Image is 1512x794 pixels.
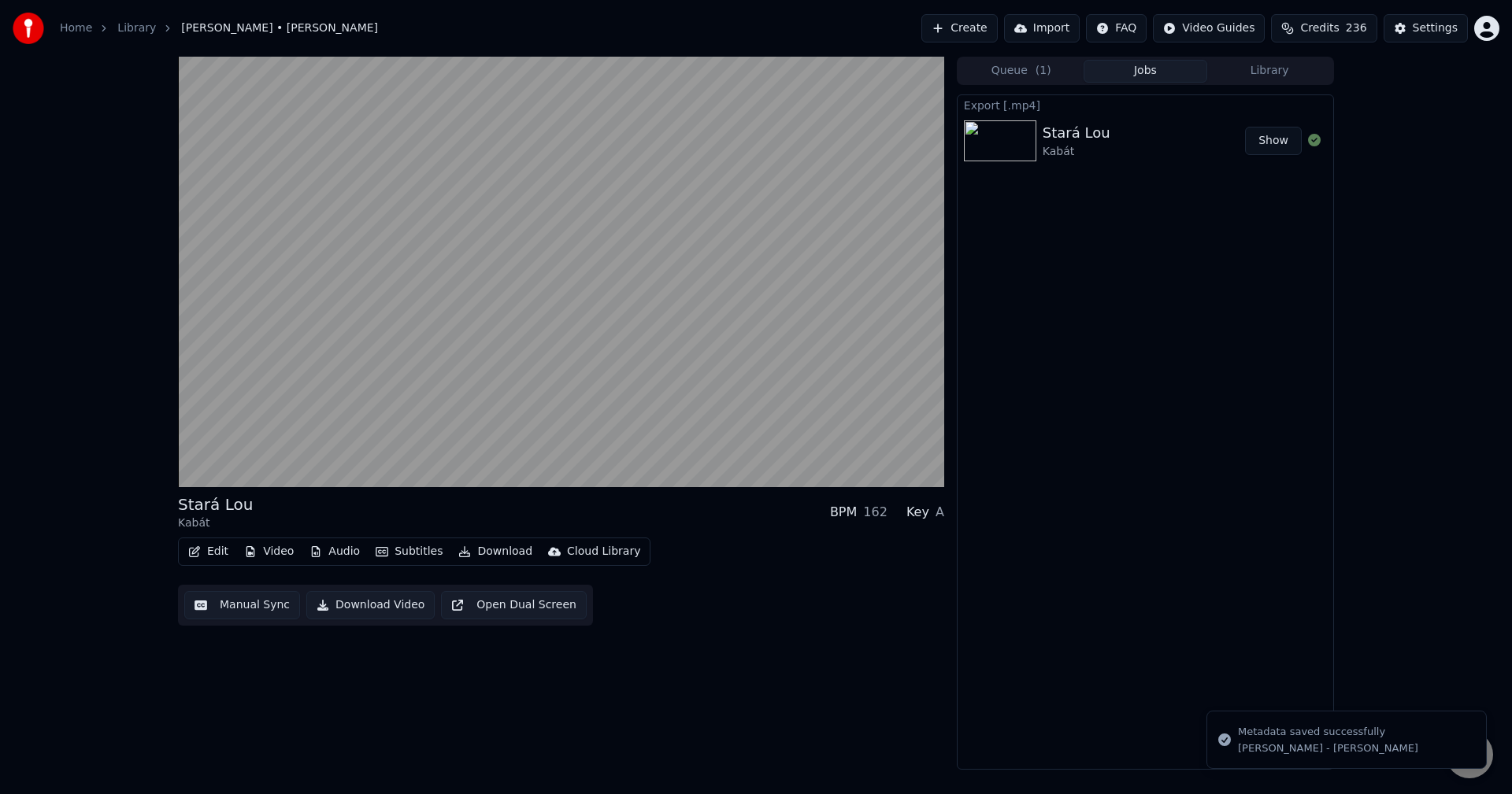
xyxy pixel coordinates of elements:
[1238,724,1418,740] div: Metadata saved successfully
[441,591,587,619] button: Open Dual Screen
[1004,14,1080,42] button: Import
[369,541,449,563] button: Subtitles
[117,20,156,36] a: Library
[1084,60,1208,83] button: Jobs
[959,60,1084,83] button: Queue
[178,493,253,515] div: Stará Lou
[936,503,944,522] div: A
[1271,14,1377,42] button: Credits236
[906,503,929,522] div: Key
[830,503,857,522] div: BPM
[1036,63,1051,79] span: ( 1 )
[303,541,366,563] button: Audio
[1043,144,1110,160] div: Kabát
[1300,20,1339,36] span: Credits
[178,515,253,531] div: Kabát
[1207,60,1332,83] button: Library
[184,591,300,619] button: Manual Sync
[1153,14,1265,42] button: Video Guides
[863,503,888,522] div: 162
[1086,14,1147,42] button: FAQ
[921,14,998,42] button: Create
[238,541,300,563] button: Video
[1043,122,1110,144] div: Stará Lou
[1413,20,1458,36] div: Settings
[60,20,378,36] nav: breadcrumb
[1245,127,1302,155] button: Show
[567,544,640,559] div: Cloud Library
[181,20,378,36] span: [PERSON_NAME] • [PERSON_NAME]
[13,13,44,44] img: youka
[958,95,1333,114] div: Export [.mp4]
[306,591,435,619] button: Download Video
[1346,20,1367,36] span: 236
[182,541,235,563] button: Edit
[1384,14,1468,42] button: Settings
[452,541,539,563] button: Download
[60,20,92,36] a: Home
[1238,741,1418,755] div: [PERSON_NAME] - [PERSON_NAME]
